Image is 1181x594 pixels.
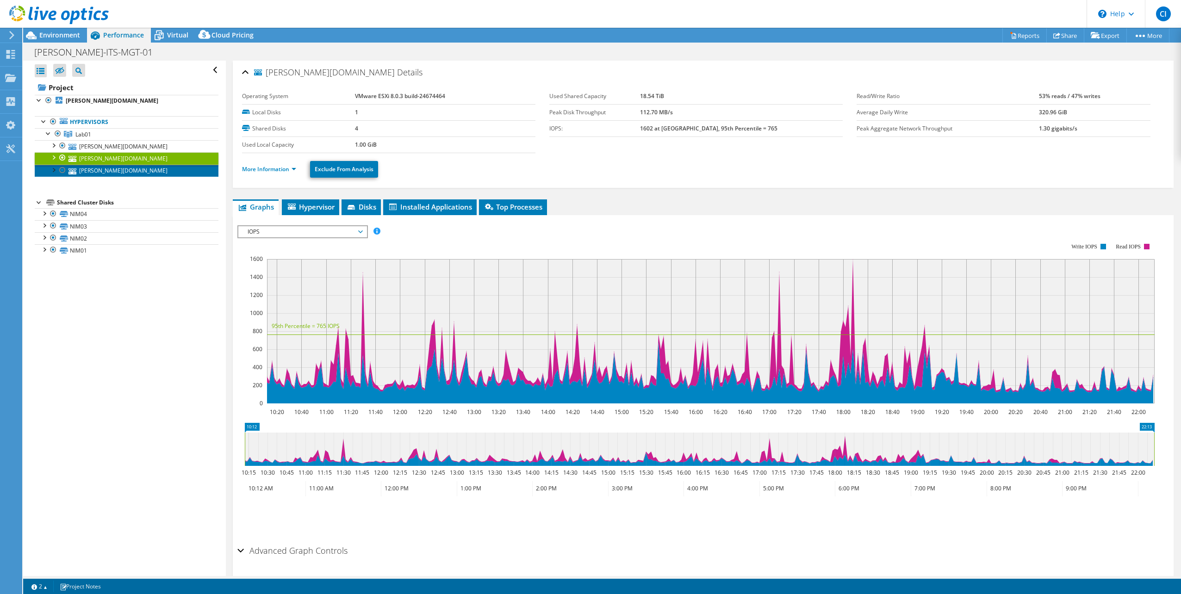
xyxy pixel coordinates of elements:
a: Lab01 [35,128,218,140]
label: IOPS: [549,124,640,133]
text: 19:00 [903,469,918,476]
label: Used Shared Capacity [549,92,640,101]
text: 21:30 [1093,469,1107,476]
text: 15:30 [639,469,653,476]
label: Read/Write Ratio [857,92,1038,101]
text: 19:30 [941,469,956,476]
text: 14:20 [565,408,579,416]
text: 21:15 [1074,469,1088,476]
text: 13:45 [506,469,521,476]
b: 1 [355,108,358,116]
text: 15:40 [664,408,678,416]
text: 13:00 [466,408,481,416]
text: 13:40 [516,408,530,416]
text: 17:00 [762,408,776,416]
b: [PERSON_NAME][DOMAIN_NAME] [66,97,158,105]
span: Environment [39,31,80,39]
text: 20:30 [1017,469,1031,476]
span: Details [397,67,423,78]
label: Shared Disks [242,124,355,133]
text: 22:00 [1131,408,1145,416]
text: 19:00 [910,408,924,416]
span: IOPS [243,226,362,237]
text: 200 [253,381,262,389]
text: 13:20 [491,408,505,416]
a: Reports [1002,28,1047,43]
a: [PERSON_NAME][DOMAIN_NAME] [35,165,218,177]
text: 18:00 [827,469,842,476]
text: 19:15 [922,469,937,476]
text: 20:40 [1033,408,1047,416]
h2: Advanced Graph Controls [237,541,348,560]
text: 11:15 [317,469,331,476]
a: [PERSON_NAME][DOMAIN_NAME] [35,140,218,152]
text: 12:30 [411,469,426,476]
text: 15:20 [639,408,653,416]
text: 12:45 [430,469,445,476]
text: 15:00 [614,408,628,416]
span: [PERSON_NAME][DOMAIN_NAME] [254,68,395,77]
text: 14:40 [590,408,604,416]
text: 18:45 [884,469,899,476]
text: 10:20 [269,408,284,416]
span: Graphs [237,202,274,211]
text: 600 [253,345,262,353]
text: 15:00 [601,469,615,476]
a: More Information [242,165,296,173]
a: NIM01 [35,244,218,256]
text: 22:00 [1131,469,1145,476]
a: Export [1084,28,1127,43]
text: Read IOPS [1116,243,1141,250]
text: 0 [260,399,263,407]
span: Installed Applications [388,202,472,211]
span: Lab01 [75,130,91,138]
text: 12:40 [442,408,456,416]
label: Local Disks [242,108,355,117]
text: 1600 [250,255,263,263]
text: 16:20 [713,408,727,416]
text: 95th Percentile = 765 IOPS [272,322,340,330]
text: 10:15 [241,469,255,476]
text: 20:15 [998,469,1012,476]
text: 17:45 [809,469,823,476]
text: 12:00 [373,469,388,476]
a: Project [35,80,218,95]
a: NIM03 [35,220,218,232]
b: 1.30 gigabits/s [1039,124,1077,132]
text: 20:45 [1036,469,1050,476]
text: 21:40 [1106,408,1121,416]
text: 15:15 [620,469,634,476]
a: NIM04 [35,208,218,220]
a: Project Notes [53,581,107,592]
text: 11:30 [336,469,350,476]
text: 21:45 [1112,469,1126,476]
a: [PERSON_NAME][DOMAIN_NAME] [35,152,218,164]
text: 18:30 [865,469,880,476]
b: 320.96 GiB [1039,108,1067,116]
label: Operating System [242,92,355,101]
svg: \n [1098,10,1106,18]
text: 16:00 [688,408,702,416]
text: 19:45 [960,469,975,476]
a: [PERSON_NAME][DOMAIN_NAME] [35,95,218,107]
text: 16:40 [737,408,752,416]
text: 19:20 [934,408,949,416]
text: 17:40 [811,408,826,416]
text: 13:00 [449,469,464,476]
text: 18:00 [836,408,850,416]
text: 16:00 [676,469,690,476]
span: Disks [346,202,376,211]
text: 11:45 [354,469,369,476]
b: 112.70 MB/s [640,108,673,116]
b: 1602 at [GEOGRAPHIC_DATA], 95th Percentile = 765 [640,124,777,132]
text: 18:40 [885,408,899,416]
text: 14:45 [582,469,596,476]
text: 400 [253,363,262,371]
text: 11:40 [368,408,382,416]
b: 53% reads / 47% writes [1039,92,1100,100]
label: Used Local Capacity [242,140,355,149]
text: Write IOPS [1071,243,1097,250]
text: 1400 [250,273,263,281]
a: Hypervisors [35,116,218,128]
text: 21:00 [1057,408,1072,416]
